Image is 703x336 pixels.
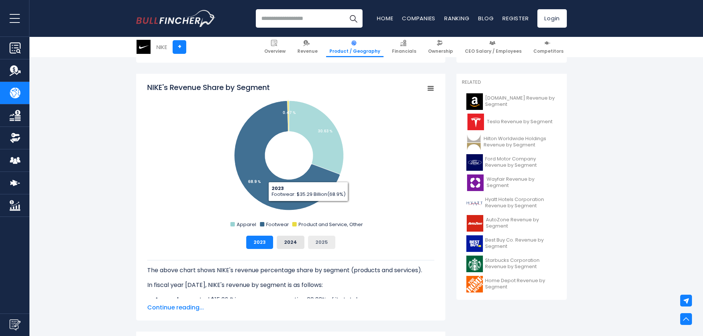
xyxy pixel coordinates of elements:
[308,236,335,249] button: 2025
[485,95,557,108] span: [DOMAIN_NAME] Revenue by Segment
[248,179,261,184] tspan: 68.9 %
[147,82,434,230] svg: NIKE's Revenue Share by Segment
[466,93,483,110] img: AMZN logo
[485,197,557,209] span: Hyatt Hotels Corporation Revenue by Segment
[266,221,289,228] text: Footwear
[283,110,296,115] tspan: 0.47 %
[484,136,557,148] span: Hilton Worldwide Holdings Revenue by Segment
[485,257,557,270] span: Starbucks Corporation Revenue by Segment
[392,48,416,54] span: Financials
[466,256,483,272] img: SBUX logo
[478,14,494,22] a: Blog
[425,37,456,57] a: Ownership
[465,48,522,54] span: CEO Salary / Employees
[462,91,561,112] a: [DOMAIN_NAME] Revenue by Segment
[466,174,484,191] img: W logo
[466,154,483,171] img: F logo
[261,37,289,57] a: Overview
[466,134,481,150] img: HLT logo
[466,276,483,292] img: HD logo
[237,221,256,228] text: Apparel
[402,14,435,22] a: Companies
[486,217,557,229] span: AutoZone Revenue by Segment
[462,213,561,233] a: AutoZone Revenue by Segment
[533,48,564,54] span: Competitors
[462,254,561,274] a: Starbucks Corporation Revenue by Segment
[147,295,434,304] li: generated $15.69 B in revenue, representing 30.63% of its total revenue.
[298,221,363,228] text: Product and Service, Other
[462,152,561,173] a: Ford Motor Company Revenue by Segment
[173,40,186,54] a: +
[485,237,557,250] span: Best Buy Co. Revenue by Segment
[136,10,215,27] a: Go to homepage
[462,79,561,86] p: Related
[502,14,529,22] a: Register
[444,14,469,22] a: Ranking
[466,195,483,211] img: H logo
[462,173,561,193] a: Wayfair Revenue by Segment
[264,48,286,54] span: Overview
[147,281,434,290] p: In fiscal year [DATE], NIKE's revenue by segment is as follows:
[485,156,557,169] span: Ford Motor Company Revenue by Segment
[277,236,304,249] button: 2024
[462,193,561,213] a: Hyatt Hotels Corporation Revenue by Segment
[462,233,561,254] a: Best Buy Co. Revenue by Segment
[318,128,333,134] tspan: 30.63 %
[10,132,21,143] img: Ownership
[155,295,179,304] b: Apparel
[294,37,321,57] a: Revenue
[156,43,167,51] div: NIKE
[389,37,420,57] a: Financials
[326,37,384,57] a: Product / Geography
[462,37,525,57] a: CEO Salary / Employees
[329,48,380,54] span: Product / Geography
[246,236,273,249] button: 2023
[466,215,484,232] img: AZO logo
[487,119,552,125] span: Tesla Revenue by Segment
[537,9,567,28] a: Login
[462,132,561,152] a: Hilton Worldwide Holdings Revenue by Segment
[147,303,434,312] span: Continue reading...
[147,266,434,275] p: The above chart shows NIKE's revenue percentage share by segment (products and services).
[485,278,557,290] span: Home Depot Revenue by Segment
[462,112,561,132] a: Tesla Revenue by Segment
[147,82,270,93] tspan: NIKE's Revenue Share by Segment
[466,114,485,130] img: TSLA logo
[137,40,151,54] img: NKE logo
[530,37,567,57] a: Competitors
[377,14,393,22] a: Home
[136,10,216,27] img: Bullfincher logo
[462,274,561,294] a: Home Depot Revenue by Segment
[487,176,557,189] span: Wayfair Revenue by Segment
[344,9,363,28] button: Search
[466,235,483,252] img: BBY logo
[297,48,318,54] span: Revenue
[428,48,453,54] span: Ownership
